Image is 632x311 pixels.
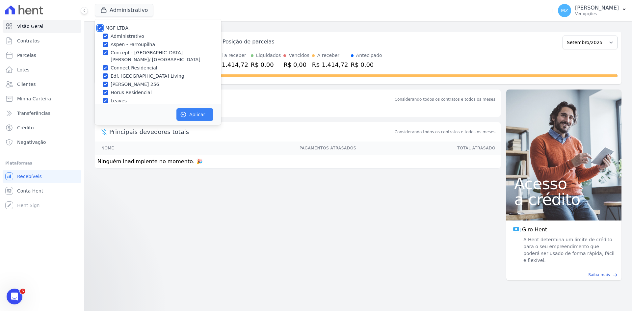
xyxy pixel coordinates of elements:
[95,104,501,117] p: Sem saldo devedor no momento. 🎉
[95,155,501,168] td: Ninguém inadimplente no momento. 🎉
[111,33,144,40] label: Administrativo
[3,121,81,134] a: Crédito
[17,139,46,145] span: Negativação
[5,159,79,167] div: Plataformas
[17,95,51,102] span: Minha Carteira
[356,142,501,155] th: Total Atrasado
[7,289,22,304] iframe: Intercom live chat
[510,272,618,278] a: Saiba mais east
[575,5,619,11] p: [PERSON_NAME]
[3,92,81,105] a: Minha Carteira
[17,81,36,88] span: Clientes
[17,23,43,30] span: Visão Geral
[111,89,152,96] label: Horus Residencial
[111,65,157,71] label: Connect Residencial
[561,8,568,13] span: MZ
[256,52,281,59] div: Liquidados
[20,289,25,294] span: 5
[3,34,81,47] a: Contratos
[176,108,213,121] button: Aplicar
[351,60,382,69] div: R$ 0,00
[283,60,309,69] div: R$ 0,00
[17,38,39,44] span: Contratos
[17,124,34,131] span: Crédito
[356,52,382,59] div: Antecipado
[212,60,248,69] div: R$ 1.414,72
[575,11,619,16] p: Ver opções
[312,60,348,69] div: R$ 1.414,72
[3,63,81,76] a: Lotes
[111,81,159,88] label: [PERSON_NAME] 256
[109,95,393,104] div: Saldo devedor total
[111,41,155,48] label: Aspen - Farroupilha
[17,173,42,180] span: Recebíveis
[395,96,495,102] div: Considerando todos os contratos e todos os meses
[95,4,153,16] button: Administrativo
[105,25,130,31] label: MGF LTDA.
[3,107,81,120] a: Transferências
[17,188,43,194] span: Conta Hent
[522,226,547,234] span: Giro Hent
[251,60,281,69] div: R$ 0,00
[111,97,127,104] label: Leaves
[95,142,167,155] th: Nome
[3,49,81,62] a: Parcelas
[3,170,81,183] a: Recebíveis
[212,52,248,59] div: Total a receber
[111,73,184,80] label: Edf. [GEOGRAPHIC_DATA] Living
[514,192,614,207] span: a crédito
[111,49,221,63] label: Concept - [GEOGRAPHIC_DATA][PERSON_NAME]/ [GEOGRAPHIC_DATA]
[588,272,610,278] span: Saiba mais
[289,52,309,59] div: Vencidos
[514,176,614,192] span: Acesso
[109,127,393,136] span: Principais devedores totais
[613,272,618,277] span: east
[3,136,81,149] a: Negativação
[3,184,81,197] a: Conta Hent
[167,142,356,155] th: Pagamentos Atrasados
[17,66,30,73] span: Lotes
[5,247,137,293] iframe: Intercom notifications mensagem
[3,78,81,91] a: Clientes
[395,129,495,135] span: Considerando todos os contratos e todos os meses
[17,52,36,59] span: Parcelas
[522,236,615,264] span: A Hent determina um limite de crédito para o seu empreendimento que poderá ser usado de forma ráp...
[223,38,275,46] div: Posição de parcelas
[3,20,81,33] a: Visão Geral
[317,52,340,59] div: A receber
[17,110,50,117] span: Transferências
[553,1,632,20] button: MZ [PERSON_NAME] Ver opções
